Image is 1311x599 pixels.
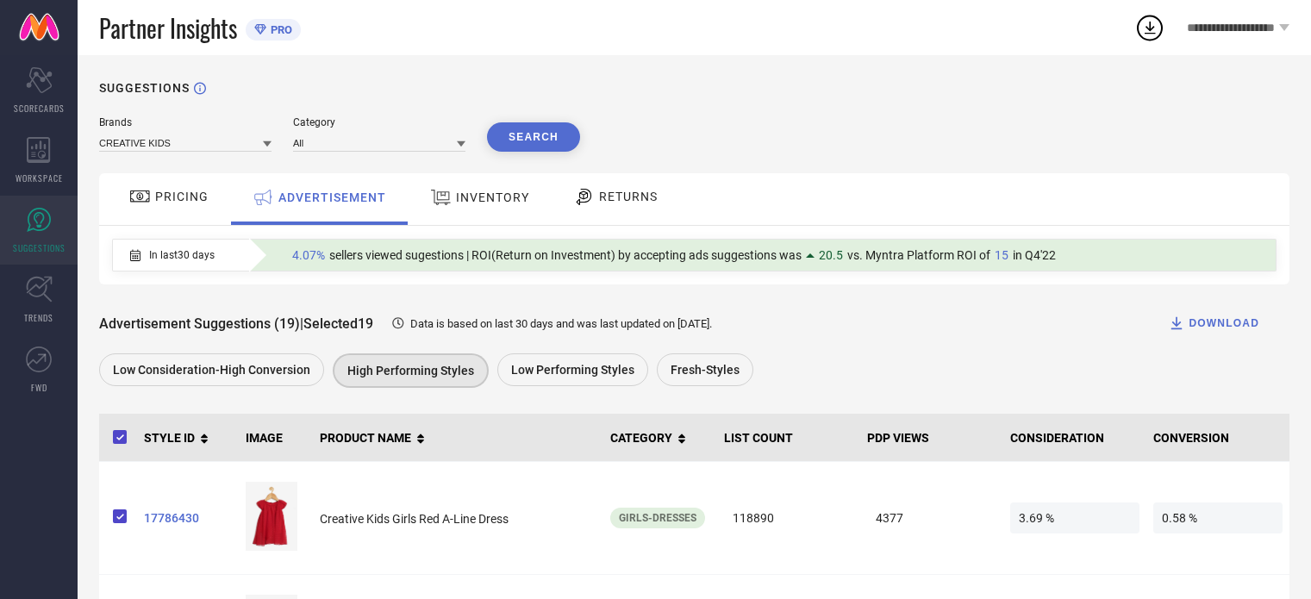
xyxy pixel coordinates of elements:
[619,512,696,524] span: Girls-Dresses
[717,414,860,462] th: LIST COUNT
[293,116,465,128] div: Category
[410,317,712,330] span: Data is based on last 30 days and was last updated on [DATE] .
[819,248,843,262] span: 20.5
[1146,306,1281,340] button: DOWNLOAD
[847,248,990,262] span: vs. Myntra Platform ROI of
[487,122,580,152] button: Search
[16,172,63,184] span: WORKSPACE
[1168,315,1259,332] div: DOWNLOAD
[155,190,209,203] span: PRICING
[284,244,1064,266] div: Percentage of sellers who have viewed suggestions for the current Insight Type
[860,414,1003,462] th: PDP VIEWS
[1010,502,1139,533] span: 3.69 %
[99,116,272,128] div: Brands
[99,81,190,95] h1: SUGGESTIONS
[1146,414,1289,462] th: CONVERSION
[329,248,802,262] span: sellers viewed sugestions | ROI(Return on Investment) by accepting ads suggestions was
[266,23,292,36] span: PRO
[347,364,474,377] span: High Performing Styles
[239,414,313,462] th: IMAGE
[599,190,658,203] span: RETURNS
[867,502,996,533] span: 4377
[137,414,239,462] th: STYLE ID
[671,363,740,377] span: Fresh-Styles
[1003,414,1146,462] th: CONSIDERATION
[456,190,529,204] span: INVENTORY
[603,414,717,462] th: CATEGORY
[995,248,1008,262] span: 15
[724,502,853,533] span: 118890
[1153,502,1283,533] span: 0.58 %
[1134,12,1165,43] div: Open download list
[99,315,300,332] span: Advertisement Suggestions (19)
[313,414,603,462] th: PRODUCT NAME
[144,511,232,525] a: 17786430
[24,311,53,324] span: TRENDS
[292,248,325,262] span: 4.07%
[99,10,237,46] span: Partner Insights
[149,249,215,261] span: In last 30 days
[300,315,303,332] span: |
[13,241,66,254] span: SUGGESTIONS
[14,102,65,115] span: SCORECARDS
[246,482,297,551] img: a228d720-35f0-4dfe-abe6-2529dbf8376b1649264441715CreativeKidsRedA-LineDress1.jpg
[278,190,386,204] span: ADVERTISEMENT
[113,363,310,377] span: Low Consideration-High Conversion
[511,363,634,377] span: Low Performing Styles
[320,512,509,526] span: Creative Kids Girls Red A-Line Dress
[31,381,47,394] span: FWD
[303,315,373,332] span: Selected 19
[1013,248,1056,262] span: in Q4'22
